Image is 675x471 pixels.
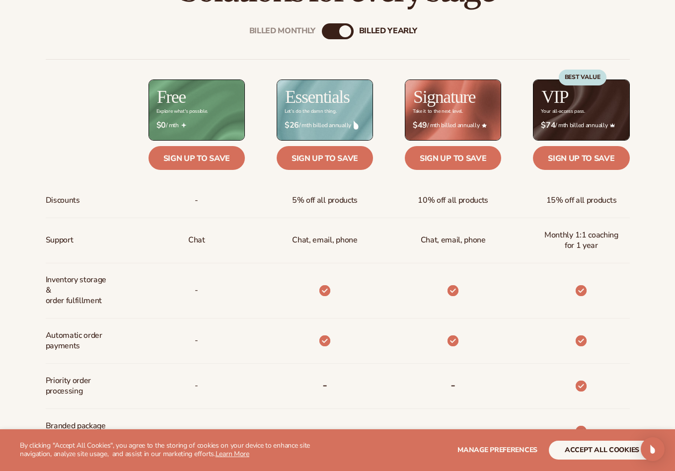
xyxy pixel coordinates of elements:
[157,88,186,106] h2: Free
[641,437,665,461] div: Open Intercom Messenger
[156,109,208,114] div: Explore what's possible.
[195,191,198,210] span: -
[533,146,629,170] a: Sign up to save
[20,442,335,459] p: By clicking "Accept All Cookies", you agree to the storing of cookies on your device to enhance s...
[188,231,205,249] p: Chat
[292,191,358,210] span: 5% off all products
[195,331,198,350] span: -
[541,121,621,130] span: / mth billed annually
[322,422,327,438] b: -
[195,281,198,300] p: -
[156,121,237,130] span: / mth
[216,449,249,459] a: Learn More
[546,191,617,210] span: 15% off all products
[46,271,112,310] span: Inventory storage & order fulfillment
[482,123,487,128] img: Star_6.png
[46,326,112,355] span: Automatic order payments
[405,80,501,140] img: Signature_BG_eeb718c8-65ac-49e3-a4e5-327c6aa73146.jpg
[541,88,568,106] h2: VIP
[181,123,186,128] img: Free_Icon_bb6e7c7e-73f8-44bd-8ed0-223ea0fc522e.png
[533,80,629,140] img: VIP_BG_199964bd-3653-43bc-8a67-789d2d7717b9.jpg
[285,109,336,114] div: Let’s do the damn thing.
[457,445,537,455] span: Manage preferences
[292,231,357,249] p: Chat, email, phone
[277,146,373,170] a: Sign up to save
[541,226,621,255] span: Monthly 1:1 coaching for 1 year
[285,121,365,130] span: / mth billed annually
[46,191,80,210] span: Discounts
[359,26,417,36] div: billed Yearly
[421,231,486,249] span: Chat, email, phone
[249,26,316,36] div: Billed Monthly
[354,121,359,130] img: drop.png
[285,121,299,130] strong: $26
[195,377,198,395] span: -
[149,146,245,170] a: Sign up to save
[457,441,537,460] button: Manage preferences
[541,109,585,114] div: Your all-access pass.
[559,70,606,85] div: BEST VALUE
[46,372,112,400] span: Priority order processing
[450,377,455,393] b: -
[413,109,463,114] div: Take it to the next level.
[413,88,475,106] h2: Signature
[549,441,655,460] button: accept all cookies
[277,80,373,140] img: Essentials_BG_9050f826-5aa9-47d9-a362-757b82c62641.jpg
[285,88,350,106] h2: Essentials
[413,121,493,130] span: / mth billed annually
[413,121,427,130] strong: $49
[405,146,501,170] a: Sign up to save
[322,377,327,393] b: -
[418,191,488,210] span: 10% off all products
[46,231,74,249] span: Support
[156,121,166,130] strong: $0
[450,422,455,438] b: -
[149,80,244,140] img: free_bg.png
[541,121,555,130] strong: $74
[195,422,198,440] span: -
[610,123,615,128] img: Crown_2d87c031-1b5a-4345-8312-a4356ddcde98.png
[46,417,112,446] span: Branded package inserts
